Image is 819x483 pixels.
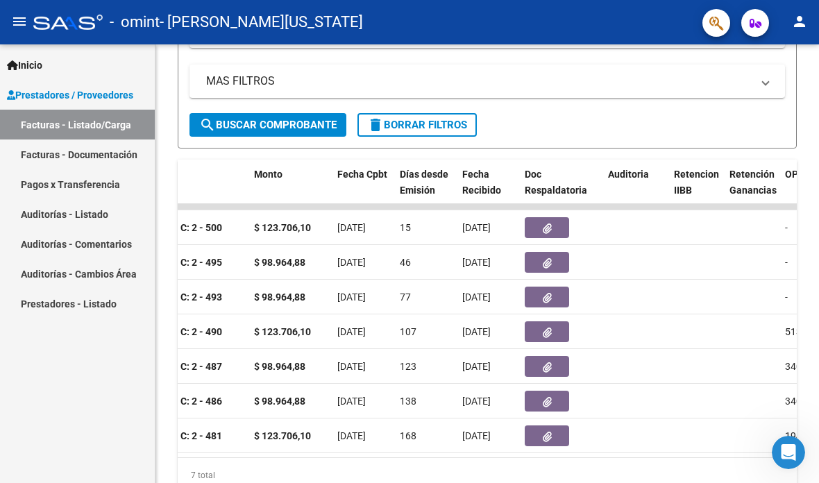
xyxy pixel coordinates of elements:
strong: $ 123.706,10 [254,222,311,233]
datatable-header-cell: Auditoria [602,160,668,221]
p: Hola! [US_STATE] [28,99,250,122]
span: [DATE] [462,257,491,268]
strong: $ 98.964,88 [254,257,305,268]
mat-expansion-panel-header: MAS FILTROS [189,65,785,98]
span: [DATE] [462,326,491,337]
span: [DATE] [337,291,366,303]
strong: $ 98.964,88 [254,396,305,407]
button: Mensajes [139,355,278,411]
span: 107 [400,326,416,337]
span: Doc Respaldatoria [525,169,587,196]
span: Retencion IIBB [674,169,719,196]
span: 138 [400,396,416,407]
strong: Factura C: 2 - 490 [144,326,222,337]
datatable-header-cell: Doc Respaldatoria [519,160,602,221]
span: Fecha Cpbt [337,169,387,180]
div: SFLBuenos días. Veo que me hicieron una aclaración en la factura 500 porque se facturaron 10 sesi... [15,184,263,235]
strong: $ 98.964,88 [254,361,305,372]
span: [DATE] [462,291,491,303]
span: Prestadores / Proveedores [7,87,133,103]
strong: Factura C: 2 - 486 [144,396,222,407]
span: Retención Ganancias [729,169,777,196]
span: - [PERSON_NAME][US_STATE] [160,7,363,37]
p: Necesitás ayuda? [28,122,250,146]
span: Inicio [55,390,85,400]
span: - [785,257,788,268]
mat-icon: delete [367,117,384,133]
span: Auditoria [608,169,649,180]
span: [DATE] [337,430,366,441]
div: Soporte del Sistema [58,210,156,224]
div: S [33,197,49,214]
span: Monto [254,169,282,180]
span: [DATE] [337,257,366,268]
button: Borrar Filtros [357,113,477,137]
span: 3406 [785,396,807,407]
strong: $ 123.706,10 [254,326,311,337]
span: 1940 [785,430,807,441]
div: Mensaje reciente [28,175,249,189]
datatable-header-cell: Fecha Recibido [457,160,519,221]
span: Mensajes [185,390,230,400]
mat-icon: search [199,117,216,133]
span: 15 [400,222,411,233]
datatable-header-cell: Retencion IIBB [668,160,724,221]
datatable-header-cell: Días desde Emisión [394,160,457,221]
span: [DATE] [462,430,491,441]
strong: Factura C: 2 - 487 [144,361,222,372]
span: [DATE] [462,222,491,233]
div: • Hace 3m [159,210,208,224]
mat-icon: menu [11,13,28,30]
span: OP [785,169,798,180]
strong: Factura C: 2 - 481 [144,430,222,441]
div: Envíanos un mensaje [28,255,232,269]
strong: $ 123.706,10 [254,430,311,441]
mat-icon: person [791,13,808,30]
span: 3406 [785,361,807,372]
span: Inicio [7,58,42,73]
span: Borrar Filtros [367,119,467,131]
datatable-header-cell: Monto [248,160,332,221]
span: Fecha Recibido [462,169,501,196]
strong: $ 98.964,88 [254,291,305,303]
span: Días desde Emisión [400,169,448,196]
span: [DATE] [337,326,366,337]
span: 123 [400,361,416,372]
span: 168 [400,430,416,441]
span: - [785,291,788,303]
span: 5133 [785,326,807,337]
datatable-header-cell: Retención Ganancias [724,160,779,221]
mat-panel-title: MAS FILTROS [206,74,752,89]
div: Envíanos un mensaje [14,243,264,281]
div: F [26,208,43,225]
div: Cerrar [239,22,264,47]
span: [DATE] [337,222,366,233]
button: Buscar Comprobante [189,113,346,137]
strong: Factura C: 2 - 495 [144,257,222,268]
span: 77 [400,291,411,303]
datatable-header-cell: Fecha Cpbt [332,160,394,221]
iframe: Intercom live chat [772,436,805,469]
span: - omint [110,7,160,37]
div: Mensaje recienteSFLBuenos días. Veo que me hicieron una aclaración en la factura 500 porque se fa... [14,163,264,236]
span: [DATE] [462,361,491,372]
span: [DATE] [462,396,491,407]
strong: Factura C: 2 - 500 [144,222,222,233]
strong: Factura C: 2 - 493 [144,291,222,303]
span: - [785,222,788,233]
span: 46 [400,257,411,268]
span: [DATE] [337,361,366,372]
span: Buscar Comprobante [199,119,337,131]
div: L [38,208,55,225]
span: [DATE] [337,396,366,407]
